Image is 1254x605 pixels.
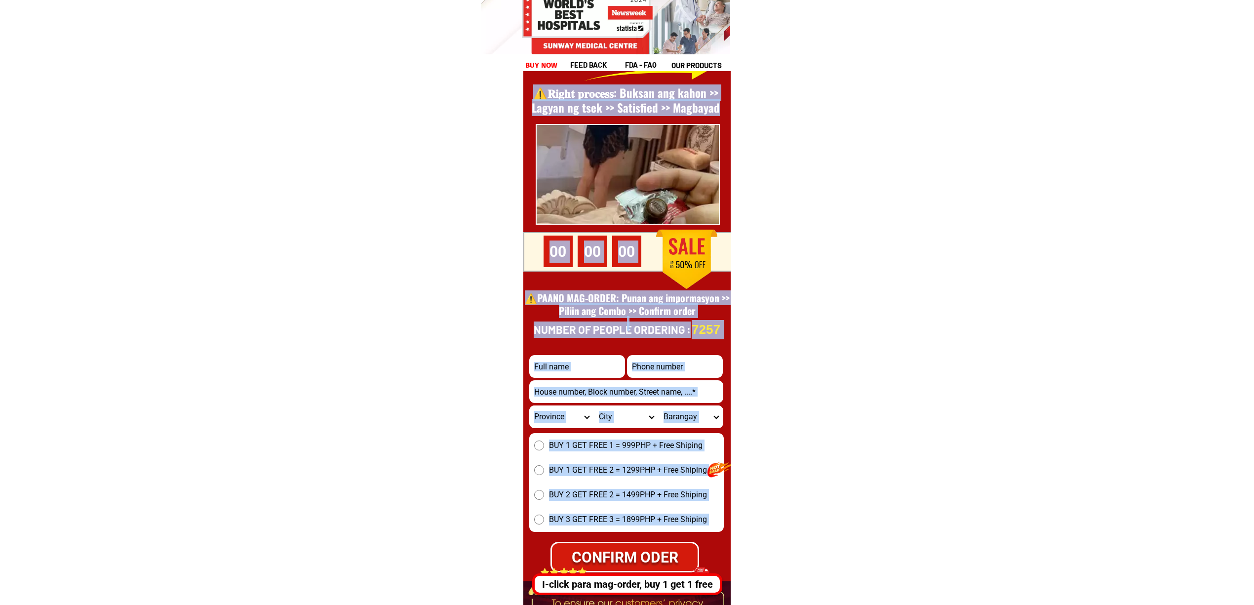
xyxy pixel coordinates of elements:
[529,405,594,428] select: Select province
[627,355,723,378] input: Input phone_number
[535,577,720,592] div: I-click para mag-order, buy 1 get 1 free
[549,514,707,525] span: BUY 3 GET FREE 3 = 1899PHP + Free Shiping
[529,380,723,403] input: Input address
[549,489,707,501] span: BUY 2 GET FREE 2 = 1499PHP + Free Shiping
[549,464,707,476] span: BUY 1 GET FREE 2 = 1299PHP + Free Shiping
[659,405,723,428] select: Select commune
[693,322,720,337] p: 7257
[549,440,703,451] span: BUY 1 GET FREE 1 = 999PHP + Free Shiping
[525,60,558,71] h1: buy now
[534,490,544,500] input: BUY 2 GET FREE 2 = 1499PHP + Free Shiping
[534,441,544,450] input: BUY 1 GET FREE 1 = 999PHP + Free Shiping
[671,60,729,71] h1: our products
[529,355,625,378] input: Input full_name
[552,546,698,568] div: CONFIRM ODER
[534,515,544,524] input: BUY 3 GET FREE 3 = 1899PHP + Free Shiping
[625,59,680,71] h1: fda - FAQ
[570,59,624,71] h1: feed back
[594,405,659,428] select: Select district
[518,86,734,116] h1: ⚠️️𝐑𝐢𝐠𝐡𝐭 𝐩𝐫𝐨𝐜𝐞𝐬𝐬: Buksan ang kahon >> Lagyan ng tsek >> Satisfied >> Magbayad
[534,465,544,475] input: BUY 1 GET FREE 2 = 1299PHP + Free Shiping
[524,291,730,330] h1: ⚠️️PAANO MAG-ORDER: Punan ang impormasyon >> Piliin ang Combo >> Confirm order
